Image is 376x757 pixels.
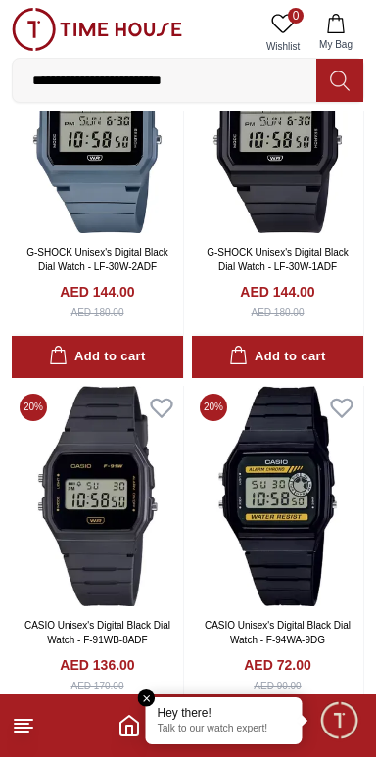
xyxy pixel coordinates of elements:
[244,655,310,675] h4: AED 72.00
[12,8,182,51] img: ...
[205,620,351,645] a: CASIO Unisex's Digital Black Dial Watch - F-94WA-9DG
[311,37,360,52] span: My Bag
[71,306,124,320] div: AED 180.00
[258,8,307,58] a: 0Wishlist
[258,39,307,54] span: Wishlist
[254,679,301,693] div: AED 90.00
[252,306,305,320] div: AED 180.00
[12,336,183,378] button: Add to cart
[49,346,145,368] div: Add to cart
[192,386,363,606] img: CASIO Unisex's Digital Black Dial Watch - F-94WA-9DG
[138,689,156,707] em: Close tooltip
[318,699,361,742] div: Chat Widget
[288,8,304,24] span: 0
[192,13,363,233] img: G-SHOCK Unisex's Digital Black Dial Watch - LF-30W-1ADF
[240,282,314,302] h4: AED 144.00
[12,13,183,233] img: G-SHOCK Unisex's Digital Black Dial Watch - LF-30W-2ADF
[60,655,134,675] h4: AED 136.00
[60,282,134,302] h4: AED 144.00
[158,705,291,721] div: Hey there!
[117,714,141,737] a: Home
[307,8,364,58] button: My Bag
[200,394,227,421] span: 20 %
[71,679,124,693] div: AED 170.00
[26,247,168,272] a: G-SHOCK Unisex's Digital Black Dial Watch - LF-30W-2ADF
[158,723,291,736] p: Talk to our watch expert!
[192,336,363,378] button: Add to cart
[229,346,325,368] div: Add to cart
[24,620,170,645] a: CASIO Unisex's Digital Black Dial Watch - F-91WB-8ADF
[207,247,349,272] a: G-SHOCK Unisex's Digital Black Dial Watch - LF-30W-1ADF
[20,394,47,421] span: 20 %
[12,386,183,606] img: CASIO Unisex's Digital Black Dial Watch - F-91WB-8ADF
